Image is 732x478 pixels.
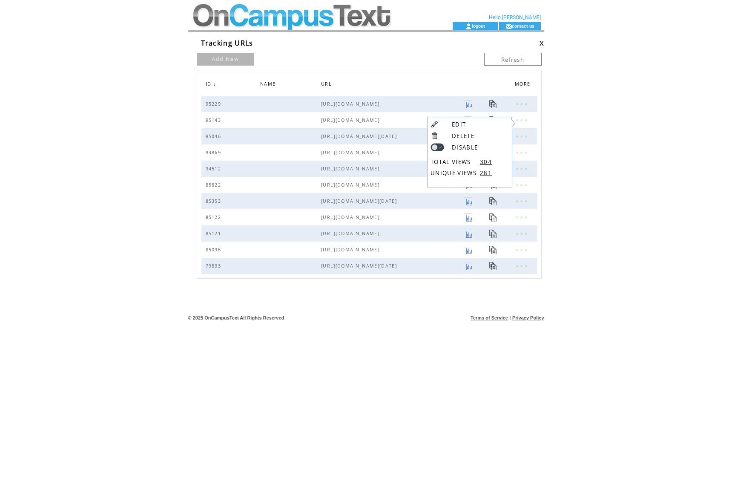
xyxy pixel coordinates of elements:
[321,133,464,139] span: https://forms.monday.com/forms/8a635d7c9f66b7b8ca696be69a444920?r=use1
[452,144,478,151] a: DISABLE
[471,315,508,320] a: Terms of Service
[206,166,224,172] span: 94512
[431,169,477,177] a: UNIQUE VIEWS
[206,150,224,155] span: 94869
[464,116,472,124] a: Click to view a graph
[464,246,472,254] a: Click to view a graph
[206,198,224,204] span: 85353
[464,213,472,222] a: Click to view a graph
[206,101,224,107] span: 95229
[206,247,224,253] span: 85096
[206,214,224,220] span: 85122
[321,81,334,86] a: URL
[512,23,534,29] a: contact us
[489,100,497,108] a: Click to copy URL for text blast to clipboard
[480,169,492,177] a: 281
[206,133,224,139] span: 95046
[464,230,472,238] a: Click to view a graph
[489,262,497,270] a: Click to copy URL for text blast to clipboard
[321,150,464,155] span: https://conta.cc/4lWWnIf
[465,23,472,30] img: account_icon.gif
[206,263,224,269] span: 79833
[321,117,464,123] span: https://youtube.com/shorts/PdkVCK9h8XI?feature=share
[260,79,278,91] span: NAME
[206,230,224,236] span: 85121
[188,315,284,320] span: © 2025 OnCampusText All Rights Reserved
[505,23,512,30] img: contact_us_icon.gif
[321,101,464,107] span: https://drive.google.com/file/d/1tmus1BTp8muZtwTLvBEqYt-M5Ex-L6Is/view?usp=sharing
[197,53,254,66] a: Add New
[206,79,214,91] span: ID
[321,230,464,236] span: https://bit.ly/CSUP_symposium_25
[321,79,334,91] span: URL
[515,79,532,91] span: MORE
[206,182,224,188] span: 85822
[464,100,472,108] a: Click to view a graph
[484,53,542,66] a: Refresh
[489,246,497,254] a: Click to copy URL for text blast to clipboard
[480,158,492,166] a: 304
[464,262,472,270] a: Click to view a graph
[452,132,474,140] a: DELETE
[489,213,497,222] a: Click to copy URL for text blast to clipboard
[489,116,497,124] a: Click to copy URL for text blast to clipboard
[321,247,464,253] span: https://bit.ly/CSUP_symposium_25
[321,263,464,269] span: https://forms.monday.com/forms/74a47675b006ef394ecaac0c99b15397?r=use1
[321,214,464,220] span: https://bit.ly/CSUP_symposium_25
[452,121,466,128] a: EDIT
[489,14,541,20] span: Hello [PERSON_NAME]
[489,230,497,238] a: Click to copy URL for text blast to clipboard
[464,197,472,205] a: Click to view a graph
[206,81,217,86] a: ID↓
[260,81,278,86] a: NAME
[509,315,511,320] span: |
[321,182,464,188] span: https://www.sexualityeducation.com/sex-in-the-dark.php
[201,38,253,48] span: Tracking URLs
[321,166,464,172] span: https://conta.cc/3UJihnc
[431,158,471,166] a: TOTAL VIEWS
[472,23,485,29] a: logout
[206,117,224,123] span: 95143
[321,198,464,204] span: https://forms.monday.com/forms/5b6967ab9088f6cd3657793de1ede125?r=use1
[512,315,544,320] a: Privacy Policy
[489,197,497,205] a: Click to copy URL for text blast to clipboard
